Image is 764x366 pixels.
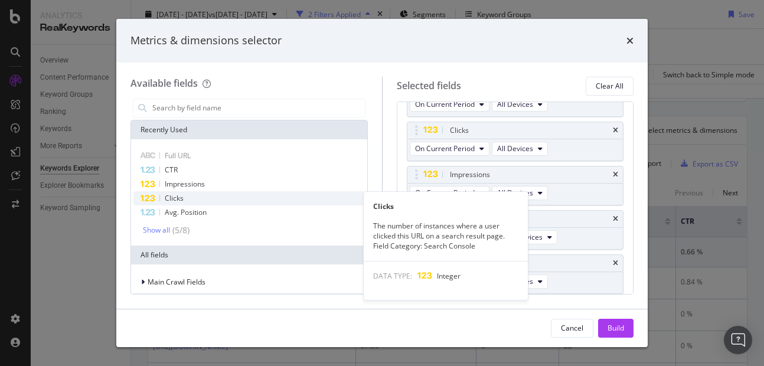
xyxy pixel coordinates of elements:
[492,186,548,200] button: All Devices
[165,179,205,189] span: Impressions
[170,224,190,236] div: ( 5 / 8 )
[397,79,461,93] div: Selected fields
[130,33,282,48] div: Metrics & dimensions selector
[626,33,634,48] div: times
[130,77,198,90] div: Available fields
[165,165,178,175] span: CTR
[586,77,634,96] button: Clear All
[148,277,205,287] span: Main Crawl Fields
[364,201,528,211] div: Clicks
[613,127,618,134] div: times
[501,230,557,244] button: All Devices
[116,19,648,347] div: modal
[143,226,170,234] div: Show all
[373,271,412,281] span: DATA TYPE:
[450,125,469,136] div: Clicks
[613,171,618,178] div: times
[415,188,475,198] span: On Current Period
[608,323,624,333] div: Build
[410,97,489,112] button: On Current Period
[364,221,528,251] div: The number of instances where a user clicked this URL on a search result page. Field Category: Se...
[415,99,475,109] span: On Current Period
[165,193,184,203] span: Clicks
[596,81,623,91] div: Clear All
[613,260,618,267] div: times
[561,323,583,333] div: Cancel
[165,207,207,217] span: Avg. Position
[410,186,489,200] button: On Current Period
[450,169,490,181] div: Impressions
[598,319,634,338] button: Build
[131,246,367,264] div: All fields
[151,99,365,117] input: Search by field name
[492,97,548,112] button: All Devices
[407,122,624,161] div: ClickstimesOn Current PeriodAll Devices
[410,142,489,156] button: On Current Period
[497,188,533,198] span: All Devices
[131,120,367,139] div: Recently Used
[492,142,548,156] button: All Devices
[613,215,618,223] div: times
[497,143,533,153] span: All Devices
[497,99,533,109] span: All Devices
[133,293,365,312] div: URLs
[724,326,752,354] div: Open Intercom Messenger
[437,271,461,281] span: Integer
[415,143,475,153] span: On Current Period
[551,319,593,338] button: Cancel
[165,151,191,161] span: Full URL
[407,166,624,205] div: ImpressionstimesOn Current PeriodAll Devices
